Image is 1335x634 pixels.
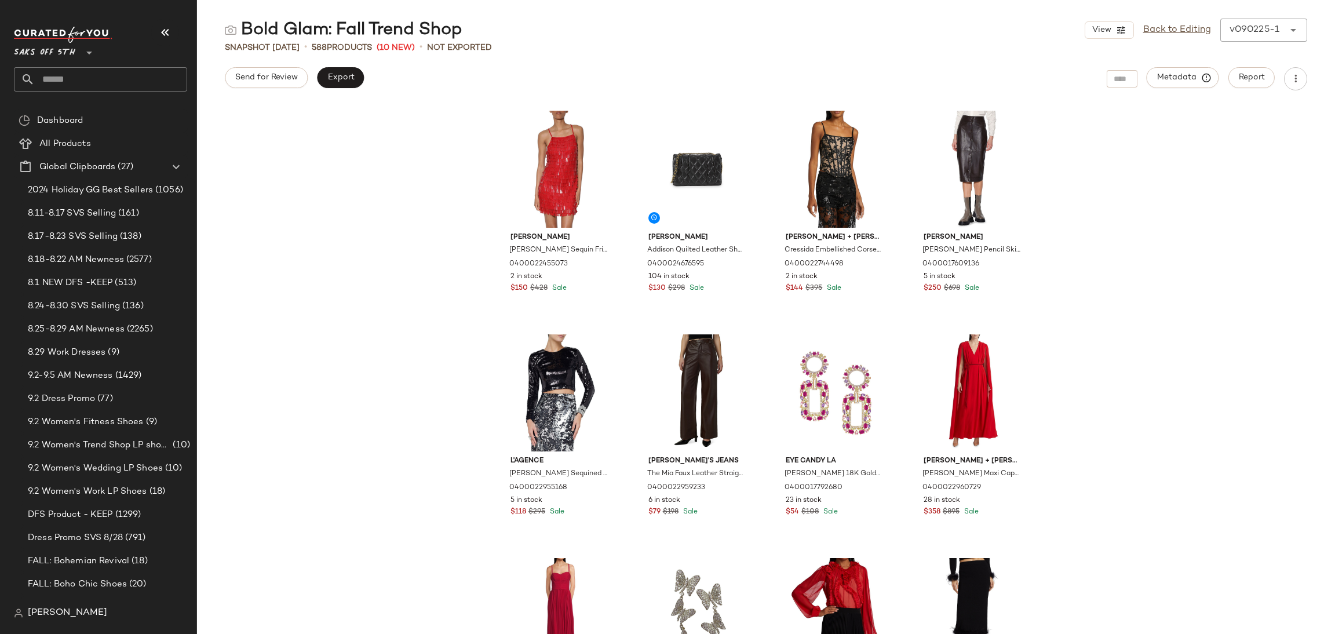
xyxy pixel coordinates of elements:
[648,272,690,282] span: 104 in stock
[420,41,422,54] span: •
[962,285,979,292] span: Sale
[648,232,746,243] span: [PERSON_NAME]
[510,456,608,467] span: L'agence
[116,207,139,220] span: (161)
[28,555,129,568] span: FALL: Bohemian Revival
[647,469,745,479] span: The Mia Faux Leather Straight-Leg Jeans
[648,283,666,294] span: $130
[28,276,112,290] span: 8.1 NEW DFS -KEEP
[1085,21,1133,39] button: View
[1147,67,1219,88] button: Metadata
[39,137,91,151] span: All Products
[125,323,153,336] span: (2265)
[1091,25,1111,35] span: View
[681,508,698,516] span: Sale
[118,230,141,243] span: (138)
[235,73,298,82] span: Send for Review
[312,43,327,52] span: 588
[924,283,942,294] span: $250
[1238,73,1265,82] span: Report
[785,259,844,269] span: 0400022744498
[924,232,1022,243] span: [PERSON_NAME]
[548,508,564,516] span: Sale
[304,41,307,54] span: •
[922,245,1020,256] span: [PERSON_NAME] Pencil Skirt
[530,283,548,294] span: $428
[225,67,308,88] button: Send for Review
[510,495,542,506] span: 5 in stock
[317,67,364,88] button: Export
[786,495,822,506] span: 23 in stock
[922,483,981,493] span: 0400022960729
[648,507,661,518] span: $79
[14,39,75,60] span: Saks OFF 5TH
[1230,23,1279,37] div: v090225-1
[922,469,1020,479] span: [PERSON_NAME] Maxi Cape Dress
[28,606,107,620] span: [PERSON_NAME]
[163,462,183,475] span: (10)
[112,276,136,290] span: (513)
[805,283,822,294] span: $395
[28,323,125,336] span: 8.25-8.29 AM Newness
[509,245,607,256] span: [PERSON_NAME] Sequin Fringe Minidress
[786,272,818,282] span: 2 in stock
[510,283,528,294] span: $150
[28,485,147,498] span: 9.2 Women's Work LP Shoes
[944,283,960,294] span: $698
[786,507,799,518] span: $54
[28,300,120,313] span: 8.24-8.30 SVS Selling
[105,346,119,359] span: (9)
[510,272,542,282] span: 2 in stock
[914,111,1031,228] img: 0400017609136_MOCHA
[501,334,618,451] img: 0400022955168_BLACK
[124,253,152,267] span: (2577)
[28,601,98,614] span: FALL: Bold Glam
[28,578,127,591] span: FALL: Boho Chic Shoes
[825,285,841,292] span: Sale
[648,495,680,506] span: 6 in stock
[668,283,685,294] span: $298
[943,507,960,518] span: $895
[501,111,618,228] img: 0400022455073_DASHINGRED
[113,369,142,382] span: (1429)
[123,531,146,545] span: (791)
[225,24,236,36] img: svg%3e
[550,285,567,292] span: Sale
[776,334,893,451] img: 0400017792680
[647,245,745,256] span: Addison Quilted Leather Shoulder Bag
[687,285,704,292] span: Sale
[28,230,118,243] span: 8.17-8.23 SVS Selling
[28,369,113,382] span: 9.2-9.5 AM Newness
[647,259,704,269] span: 0400024676595
[225,42,300,54] span: Snapshot [DATE]
[28,253,124,267] span: 8.18-8.22 AM Newness
[1228,67,1275,88] button: Report
[914,334,1031,451] img: 0400022960729_BRIGHTRUBY
[95,392,113,406] span: (77)
[785,245,882,256] span: Cressida Embellished Corset Top
[377,42,415,54] span: (10 New)
[120,300,144,313] span: (136)
[510,232,608,243] span: [PERSON_NAME]
[327,73,354,82] span: Export
[510,507,526,518] span: $118
[28,462,163,475] span: 9.2 Women's Wedding LP Shoes
[663,507,679,518] span: $198
[1157,72,1209,83] span: Metadata
[786,232,884,243] span: [PERSON_NAME] + [PERSON_NAME]
[786,456,884,467] span: Eye Candy LA
[924,272,955,282] span: 5 in stock
[801,507,819,518] span: $108
[924,507,940,518] span: $358
[170,439,190,452] span: (10)
[225,19,462,42] div: Bold Glam: Fall Trend Shop
[648,456,746,467] span: [PERSON_NAME]'s Jeans
[427,42,492,54] span: Not Exported
[647,483,705,493] span: 0400022959233
[28,439,170,452] span: 9.2 Women's Trend Shop LP shoes
[127,578,147,591] span: (20)
[312,42,372,54] div: Products
[14,609,23,618] img: svg%3e
[785,483,842,493] span: 0400017792680
[14,27,112,43] img: cfy_white_logo.C9jOOHJF.svg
